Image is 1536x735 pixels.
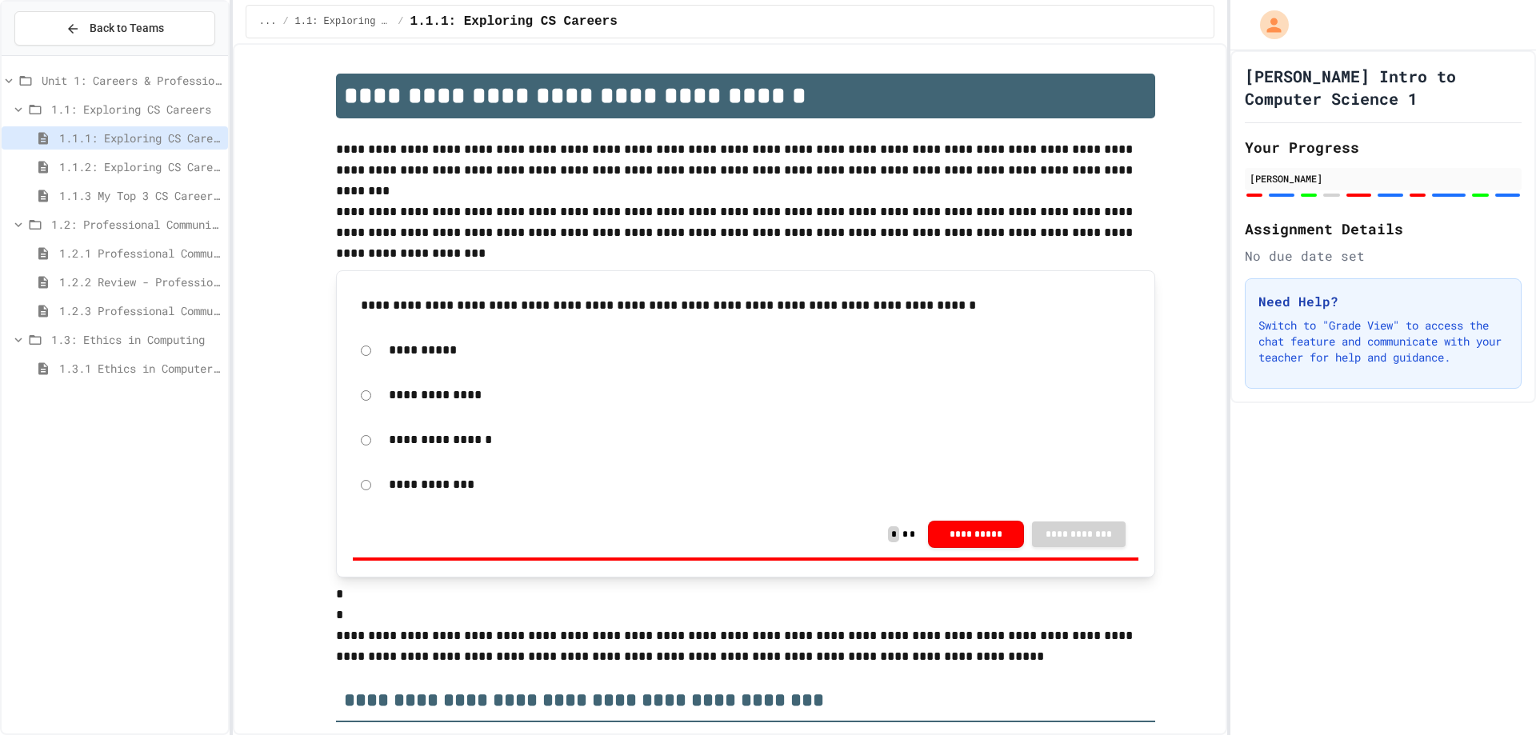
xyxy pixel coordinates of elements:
button: Back to Teams [14,11,215,46]
span: / [398,15,403,28]
h2: Your Progress [1245,136,1522,158]
div: My Account [1243,6,1293,43]
h3: Need Help? [1258,292,1508,311]
span: Back to Teams [90,20,164,37]
span: / [282,15,288,28]
p: Switch to "Grade View" to access the chat feature and communicate with your teacher for help and ... [1258,318,1508,366]
h2: Assignment Details [1245,218,1522,240]
span: 1.2.1 Professional Communication [59,245,222,262]
span: 1.1.2: Exploring CS Careers - Review [59,158,222,175]
span: 1.1: Exploring CS Careers [51,101,222,118]
div: No due date set [1245,246,1522,266]
span: 1.3.1 Ethics in Computer Science [59,360,222,377]
span: ... [259,15,277,28]
span: 1.1: Exploring CS Careers [295,15,392,28]
span: 1.2.3 Professional Communication Challenge [59,302,222,319]
h1: [PERSON_NAME] Intro to Computer Science 1 [1245,65,1522,110]
span: Unit 1: Careers & Professionalism [42,72,222,89]
span: 1.1.1: Exploring CS Careers [59,130,222,146]
span: 1.2.2 Review - Professional Communication [59,274,222,290]
span: 1.1.3 My Top 3 CS Careers! [59,187,222,204]
span: 1.1.1: Exploring CS Careers [410,12,618,31]
span: 1.3: Ethics in Computing [51,331,222,348]
div: [PERSON_NAME] [1250,171,1517,186]
span: 1.2: Professional Communication [51,216,222,233]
